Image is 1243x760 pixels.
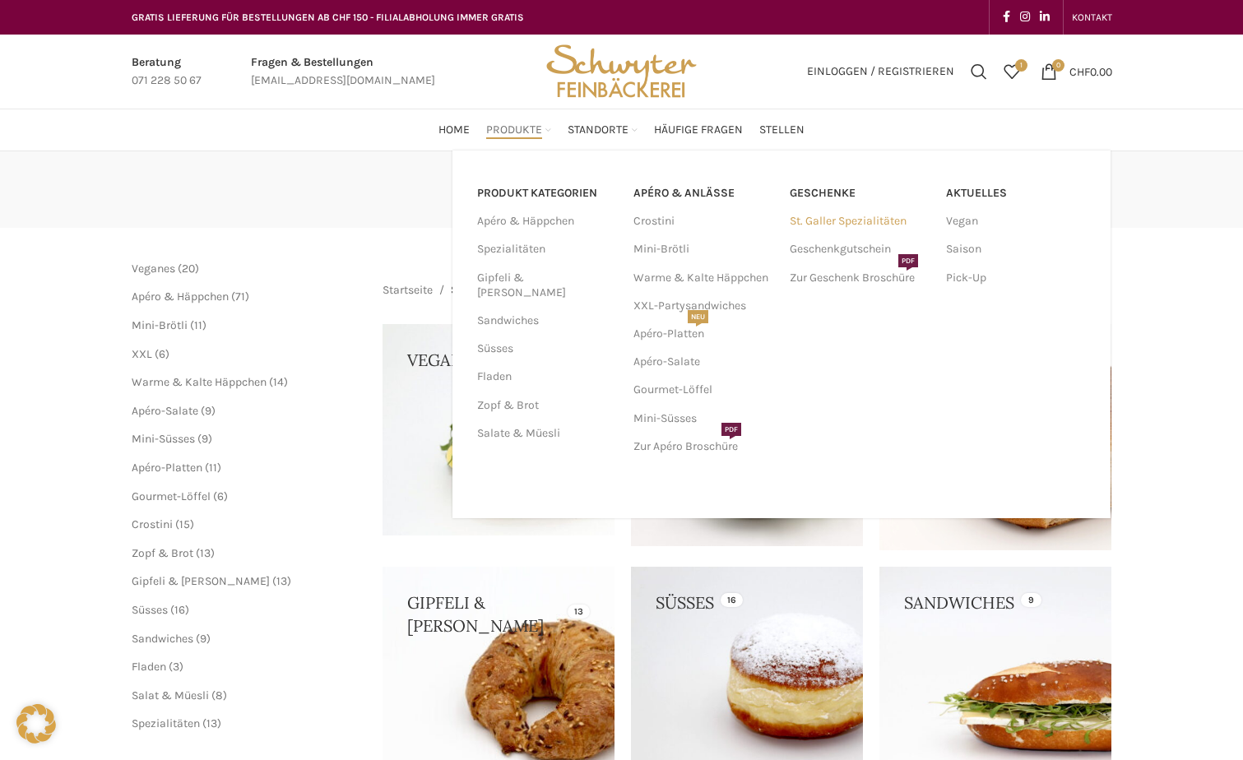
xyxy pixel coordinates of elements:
a: Home [438,114,470,146]
a: Zopf & Brot [477,392,614,419]
a: Zur Geschenk BroschürePDF [790,264,930,292]
a: Stellen [759,114,805,146]
span: 6 [159,347,165,361]
a: Gourmet-Löffel [633,376,773,404]
a: Pick-Up [946,264,1086,292]
a: Gipfeli & [PERSON_NAME] [132,574,270,588]
span: Häufige Fragen [654,123,743,138]
span: 9 [200,632,206,646]
nav: Breadcrumb [383,281,479,299]
a: Suchen [962,55,995,88]
a: Warme & Kalte Häppchen [132,375,267,389]
a: Saison [946,235,1086,263]
a: Mini-Süsses [633,405,773,433]
a: Geschenke [790,179,930,207]
a: Apéro-Platten [132,461,202,475]
a: 0 CHF0.00 [1032,55,1120,88]
a: Zopf & Brot [132,546,193,560]
a: Apéro-PlattenNEU [633,320,773,348]
a: Gourmet-Löffel [132,489,211,503]
a: Aktuelles [946,179,1086,207]
span: 9 [202,432,208,446]
span: 13 [276,574,287,588]
span: 8 [216,688,223,702]
span: 0 [1052,59,1064,72]
span: Crostini [132,517,173,531]
span: Stellen [759,123,805,138]
a: Süsses [132,603,168,617]
a: Häufige Fragen [654,114,743,146]
span: Shop [451,281,479,299]
span: 11 [209,461,217,475]
span: KONTAKT [1072,12,1112,23]
div: Main navigation [123,114,1120,146]
span: 3 [173,660,179,674]
div: Meine Wunschliste [995,55,1028,88]
span: NEU [688,310,708,323]
span: GRATIS LIEFERUNG FÜR BESTELLUNGEN AB CHF 150 - FILIALABHOLUNG IMMER GRATIS [132,12,524,23]
a: Sandwiches [132,632,193,646]
a: XXL [132,347,152,361]
a: Standorte [568,114,638,146]
a: Apéro & Häppchen [132,290,229,304]
a: Salat & Müesli [132,688,209,702]
span: 6 [217,489,224,503]
a: Einloggen / Registrieren [799,55,962,88]
img: Bäckerei Schwyter [540,35,702,109]
a: Facebook social link [998,6,1015,29]
a: Zur Apéro BroschürePDF [633,433,773,461]
a: Instagram social link [1015,6,1035,29]
span: PDF [898,254,918,267]
a: KONTAKT [1072,1,1112,34]
a: Spezialitäten [132,716,200,730]
a: Infobox link [132,53,202,90]
a: Vegan [946,207,1086,235]
a: Mini-Süsses [132,432,195,446]
span: Standorte [568,123,628,138]
span: 13 [206,716,217,730]
span: 16 [174,603,185,617]
span: 11 [194,318,202,332]
a: APÉRO & ANLÄSSE [633,179,773,207]
span: Produkte [486,123,542,138]
a: Sandwiches [477,307,614,335]
span: 71 [235,290,245,304]
span: 15 [179,517,190,531]
a: Apéro & Häppchen [477,207,614,235]
a: Mini-Brötli [132,318,188,332]
span: 1 [1015,59,1027,72]
a: Apéro-Salate [132,404,198,418]
span: CHF [1069,64,1090,78]
a: Veganes [132,262,175,276]
a: Linkedin social link [1035,6,1055,29]
a: Mini-Brötli [633,235,773,263]
bdi: 0.00 [1069,64,1112,78]
span: Einloggen / Registrieren [807,66,954,77]
a: Crostini [633,207,773,235]
a: Süsses [477,335,614,363]
a: Geschenkgutschein [790,235,930,263]
a: Fladen [477,363,614,391]
a: Infobox link [251,53,435,90]
a: XXL-Partysandwiches [633,292,773,320]
a: Salate & Müesli [477,419,614,447]
a: PRODUKT KATEGORIEN [477,179,614,207]
a: 1 [995,55,1028,88]
a: Fladen [132,660,166,674]
a: Warme & Kalte Häppchen [633,264,773,292]
a: Startseite [383,281,433,299]
a: Spezialitäten [477,235,614,263]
